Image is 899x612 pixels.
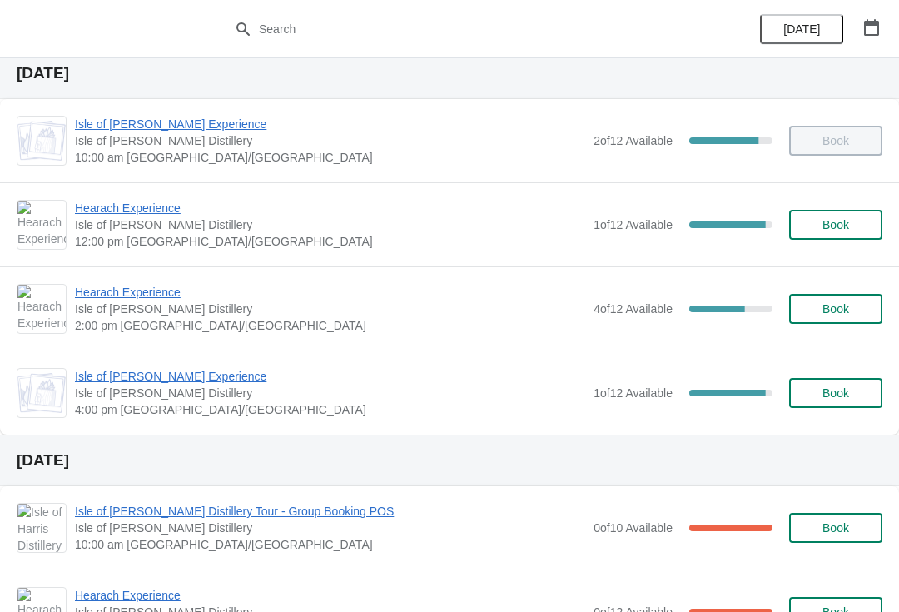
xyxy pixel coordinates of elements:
span: Isle of [PERSON_NAME] Distillery [75,301,585,317]
span: Isle of [PERSON_NAME] Distillery [75,132,585,149]
span: 4 of 12 Available [594,302,673,316]
button: Book [789,378,882,408]
span: 2:00 pm [GEOGRAPHIC_DATA]/[GEOGRAPHIC_DATA] [75,317,585,334]
img: Hearach Experience | Isle of Harris Distillery | 12:00 pm Europe/London [17,201,66,249]
span: Book [822,521,849,535]
button: [DATE] [760,14,843,44]
span: 10:00 am [GEOGRAPHIC_DATA]/[GEOGRAPHIC_DATA] [75,149,585,166]
span: Hearach Experience [75,587,585,604]
button: Book [789,513,882,543]
span: 2 of 12 Available [594,134,673,147]
h2: [DATE] [17,452,882,469]
span: Isle of [PERSON_NAME] Distillery [75,520,585,536]
span: [DATE] [783,22,820,36]
span: 12:00 pm [GEOGRAPHIC_DATA]/[GEOGRAPHIC_DATA] [75,233,585,250]
button: Book [789,294,882,324]
span: 1 of 12 Available [594,218,673,231]
button: Book [789,210,882,240]
span: Book [822,218,849,231]
img: Hearach Experience | Isle of Harris Distillery | 2:00 pm Europe/London [17,285,66,333]
span: Isle of [PERSON_NAME] Experience [75,368,585,385]
span: 0 of 10 Available [594,521,673,535]
img: Isle of Harris Gin Experience | Isle of Harris Distillery | 4:00 pm Europe/London [17,373,66,413]
span: Book [822,386,849,400]
span: Isle of [PERSON_NAME] Distillery [75,216,585,233]
span: Isle of [PERSON_NAME] Distillery Tour - Group Booking POS [75,503,585,520]
span: 10:00 am [GEOGRAPHIC_DATA]/[GEOGRAPHIC_DATA] [75,536,585,553]
img: Isle of Harris Distillery Tour - Group Booking POS | Isle of Harris Distillery | 10:00 am Europe/... [17,504,66,552]
span: Book [822,302,849,316]
input: Search [258,14,674,44]
span: 1 of 12 Available [594,386,673,400]
span: Hearach Experience [75,200,585,216]
span: Hearach Experience [75,284,585,301]
h2: [DATE] [17,65,882,82]
span: Isle of [PERSON_NAME] Distillery [75,385,585,401]
span: 4:00 pm [GEOGRAPHIC_DATA]/[GEOGRAPHIC_DATA] [75,401,585,418]
span: Isle of [PERSON_NAME] Experience [75,116,585,132]
img: Isle of Harris Gin Experience | Isle of Harris Distillery | 10:00 am Europe/London [17,121,66,161]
